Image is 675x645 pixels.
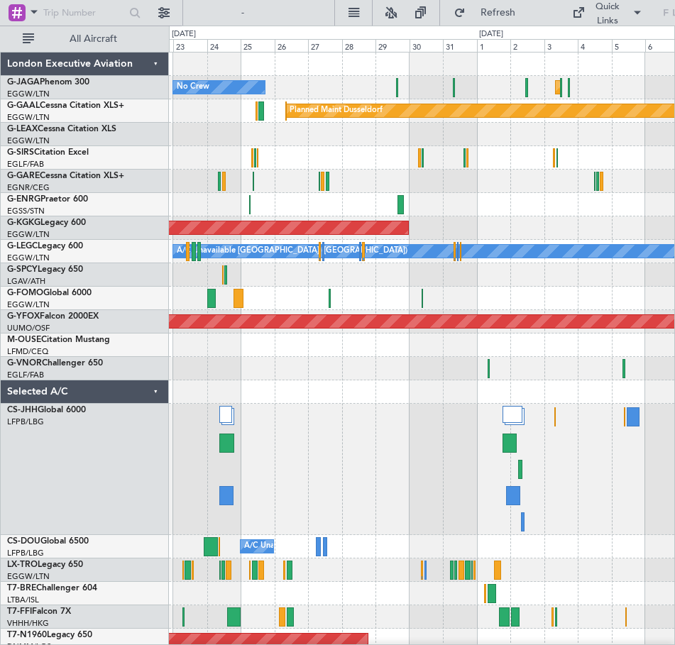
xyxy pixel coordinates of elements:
[7,242,83,250] a: G-LEGCLegacy 600
[479,28,503,40] div: [DATE]
[410,39,444,52] div: 30
[7,370,44,380] a: EGLF/FAB
[468,8,528,18] span: Refresh
[565,1,650,24] button: Quick Links
[477,39,511,52] div: 1
[207,39,241,52] div: 24
[7,561,38,569] span: LX-TRO
[290,100,383,121] div: Planned Maint Dusseldorf
[7,253,50,263] a: EGGW/LTN
[7,89,50,99] a: EGGW/LTN
[37,34,150,44] span: All Aircraft
[7,537,40,546] span: CS-DOU
[7,112,50,123] a: EGGW/LTN
[7,195,40,204] span: G-ENRG
[510,39,544,52] div: 2
[7,417,44,427] a: LFPB/LBG
[7,312,40,321] span: G-YFOX
[7,125,38,133] span: G-LEAX
[7,631,47,639] span: T7-N1960
[7,299,50,310] a: EGGW/LTN
[7,607,32,616] span: T7-FFI
[7,125,116,133] a: G-LEAXCessna Citation XLS
[7,136,50,146] a: EGGW/LTN
[7,78,40,87] span: G-JAGA
[308,39,342,52] div: 27
[177,241,407,262] div: A/C Unavailable [GEOGRAPHIC_DATA] ([GEOGRAPHIC_DATA])
[7,219,40,227] span: G-KGKG
[7,101,124,110] a: G-GAALCessna Citation XLS+
[172,28,196,40] div: [DATE]
[7,182,50,193] a: EGNR/CEG
[7,172,124,180] a: G-GARECessna Citation XLS+
[7,537,89,546] a: CS-DOUGlobal 6500
[7,219,86,227] a: G-KGKGLegacy 600
[7,148,89,157] a: G-SIRSCitation Excel
[7,312,99,321] a: G-YFOXFalcon 2000EX
[16,28,154,50] button: All Aircraft
[375,39,410,52] div: 29
[7,289,92,297] a: G-FOMOGlobal 6000
[7,561,83,569] a: LX-TROLegacy 650
[7,584,97,592] a: T7-BREChallenger 604
[173,39,207,52] div: 23
[7,346,48,357] a: LFMD/CEQ
[7,584,36,592] span: T7-BRE
[544,39,578,52] div: 3
[7,78,89,87] a: G-JAGAPhenom 300
[612,39,646,52] div: 5
[275,39,309,52] div: 26
[7,406,86,414] a: CS-JHHGlobal 6000
[7,631,92,639] a: T7-N1960Legacy 650
[7,571,50,582] a: EGGW/LTN
[43,2,125,23] input: Trip Number
[7,242,38,250] span: G-LEGC
[7,159,44,170] a: EGLF/FAB
[7,595,39,605] a: LTBA/ISL
[7,229,50,240] a: EGGW/LTN
[7,359,103,368] a: G-VNORChallenger 650
[7,276,45,287] a: LGAV/ATH
[244,536,303,557] div: A/C Unavailable
[7,548,44,558] a: LFPB/LBG
[7,265,83,274] a: G-SPCYLegacy 650
[7,323,50,333] a: UUMO/OSF
[7,289,43,297] span: G-FOMO
[578,39,612,52] div: 4
[7,406,38,414] span: CS-JHH
[7,359,42,368] span: G-VNOR
[7,336,41,344] span: M-OUSE
[7,148,34,157] span: G-SIRS
[447,1,532,24] button: Refresh
[7,265,38,274] span: G-SPCY
[7,101,40,110] span: G-GAAL
[7,206,45,216] a: EGSS/STN
[342,39,376,52] div: 28
[241,39,275,52] div: 25
[443,39,477,52] div: 31
[7,336,110,344] a: M-OUSECitation Mustang
[7,195,88,204] a: G-ENRGPraetor 600
[7,172,40,180] span: G-GARE
[7,607,71,616] a: T7-FFIFalcon 7X
[7,618,49,629] a: VHHH/HKG
[177,77,209,98] div: No Crew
